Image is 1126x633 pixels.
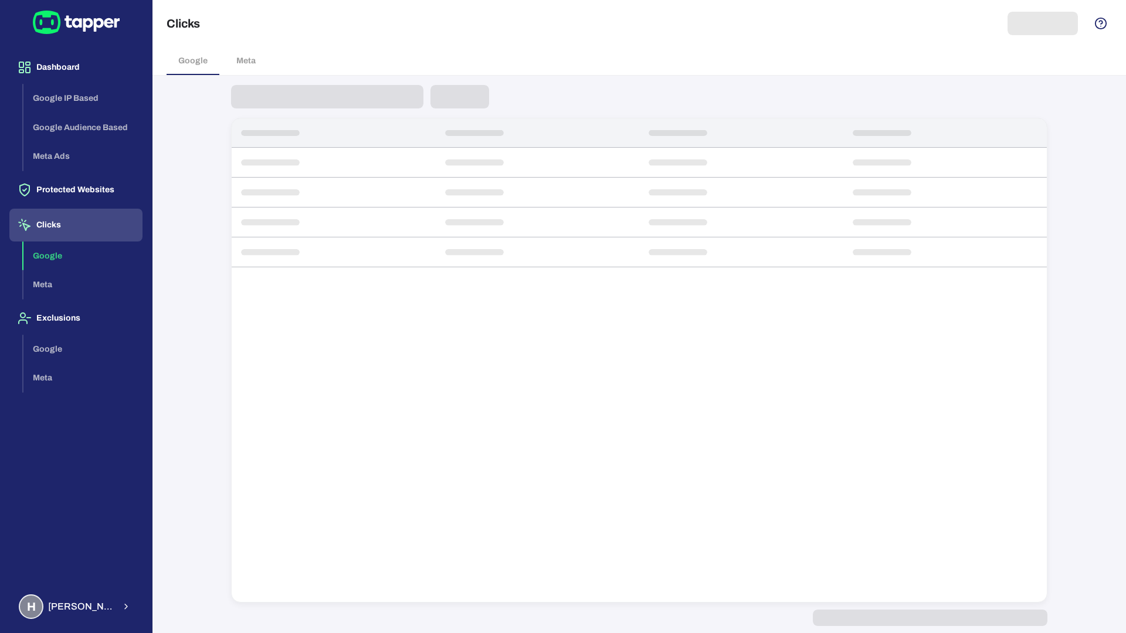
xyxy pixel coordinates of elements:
[9,51,143,84] button: Dashboard
[9,184,143,194] a: Protected Websites
[48,601,114,612] span: [PERSON_NAME] Moaref
[167,16,200,30] h5: Clicks
[19,594,43,619] div: H
[9,302,143,335] button: Exclusions
[9,312,143,322] a: Exclusions
[9,209,143,241] button: Clicks
[9,62,143,72] a: Dashboard
[9,219,143,229] a: Clicks
[9,173,143,206] button: Protected Websites
[9,590,143,624] button: H[PERSON_NAME] Moaref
